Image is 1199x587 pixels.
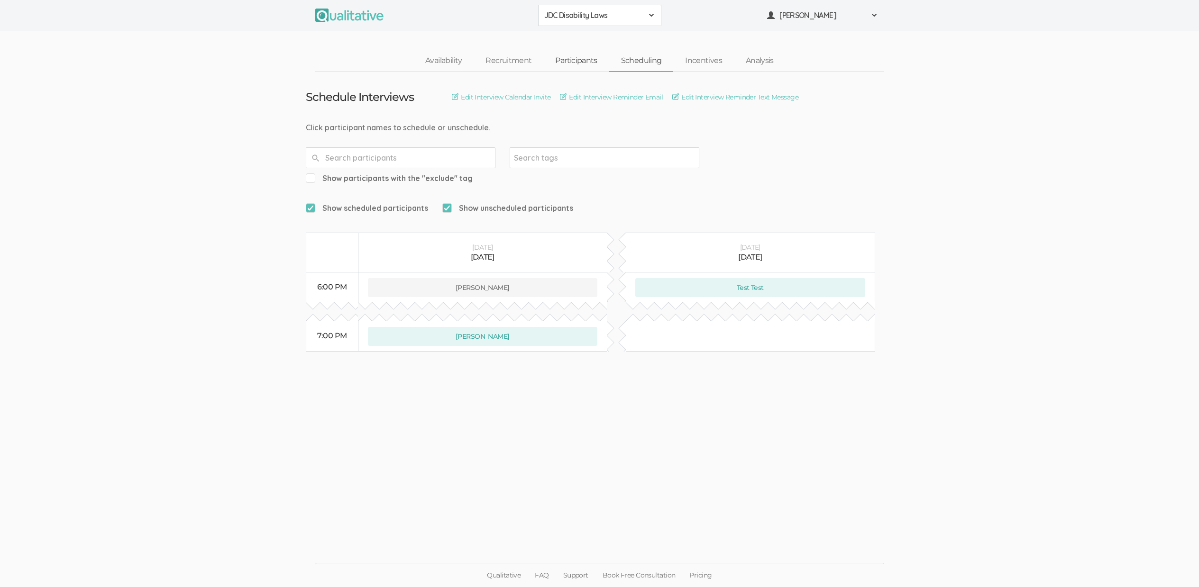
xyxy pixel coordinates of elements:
div: Click participant names to schedule or unschedule. [306,122,894,133]
div: [DATE] [635,252,865,263]
span: Show scheduled participants [306,203,428,214]
div: [DATE] [368,243,598,252]
span: JDC Disability Laws [544,10,643,21]
a: Scheduling [609,51,674,71]
input: Search participants [306,147,495,168]
img: Qualitative [315,9,384,22]
a: Analysis [734,51,786,71]
a: Incentives [673,51,734,71]
h3: Schedule Interviews [306,91,414,103]
button: [PERSON_NAME] [368,278,598,297]
div: [DATE] [368,252,598,263]
a: Participants [543,51,609,71]
a: Edit Interview Calendar Invite [452,92,550,102]
div: [DATE] [635,243,865,252]
iframe: Chat Widget [1152,542,1199,587]
span: Show participants with the "exclude" tag [306,173,473,184]
a: Availability [413,51,474,71]
a: Pricing [682,563,719,587]
div: 7:00 PM [316,331,348,342]
a: Book Free Consultation [595,563,683,587]
a: Qualitative [480,563,528,587]
button: [PERSON_NAME] [761,5,884,26]
input: Search tags [514,152,573,164]
a: Edit Interview Reminder Text Message [672,92,798,102]
span: [PERSON_NAME] [779,10,865,21]
a: FAQ [528,563,556,587]
a: Edit Interview Reminder Email [560,92,663,102]
a: Support [556,563,595,587]
button: JDC Disability Laws [538,5,661,26]
button: Test Test [635,278,865,297]
a: Recruitment [474,51,543,71]
button: [PERSON_NAME] [368,327,598,346]
div: 6:00 PM [316,282,348,293]
span: Show unscheduled participants [442,203,573,214]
